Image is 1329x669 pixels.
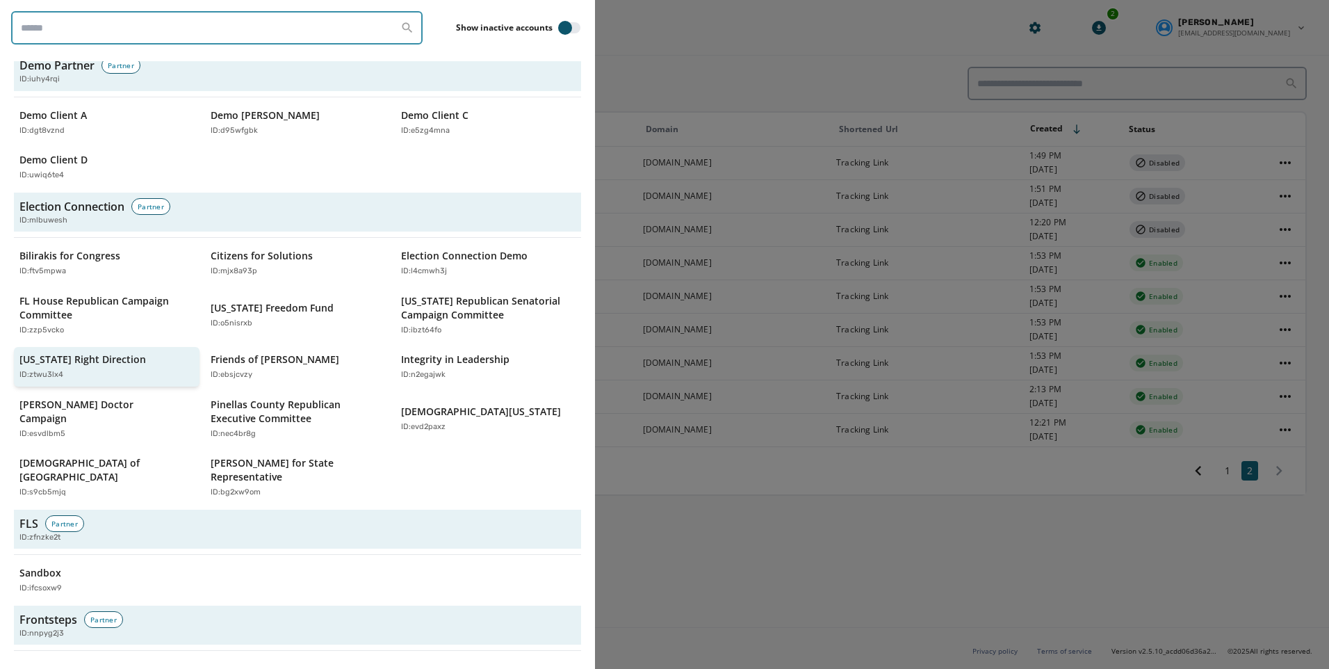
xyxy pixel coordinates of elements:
h3: Frontsteps [19,611,77,628]
p: ID: zzp5vcko [19,325,64,337]
button: Pinellas County Republican Executive CommitteeID:nec4br8g [205,392,391,446]
p: ID: ibzt64fo [401,325,441,337]
button: Citizens for SolutionsID:mjx8a93p [205,243,391,283]
p: Pinellas County Republican Executive Committee [211,398,371,426]
p: ID: uwiq6te4 [19,170,64,182]
div: Partner [101,57,140,74]
button: Bilirakis for CongressID:ftv5mpwa [14,243,199,283]
p: [DEMOGRAPHIC_DATA][US_STATE] [401,405,561,419]
div: Partner [84,611,123,628]
p: ID: mjx8a93p [211,266,257,277]
p: Citizens for Solutions [211,249,313,263]
h3: FLS [19,515,38,532]
p: ID: nec4br8g [211,428,256,440]
button: FLSPartnerID:zfnzke2t [14,510,581,549]
p: Sandbox [19,566,61,580]
p: Demo Client D [19,153,88,167]
p: Bilirakis for Congress [19,249,120,263]
p: ID: e5zg4mna [401,125,450,137]
button: Election Connection DemoID:l4cmwh3j [396,243,581,283]
p: ID: o5nisrxb [211,318,252,330]
button: [PERSON_NAME] Doctor CampaignID:esvdlbm5 [14,392,199,446]
p: Election Connection Demo [401,249,528,263]
p: [DEMOGRAPHIC_DATA] of [GEOGRAPHIC_DATA] [19,456,180,484]
p: [US_STATE] Right Direction [19,353,146,366]
p: ID: s9cb5mjq [19,487,66,499]
label: Show inactive accounts [456,22,553,33]
p: ID: esvdlbm5 [19,428,65,440]
button: [US_STATE] Freedom FundID:o5nisrxb [205,289,391,342]
p: ID: dgt8vznd [19,125,65,137]
button: FrontstepsPartnerID:nnpyg2j3 [14,606,581,645]
p: Demo Client A [19,108,87,122]
p: Demo Client C [401,108,468,122]
button: Election ConnectionPartnerID:mlbuwesh [14,193,581,232]
button: SandboxID:ifcsoxw9 [14,561,199,600]
p: ID: n2egajwk [401,369,446,381]
p: ID: ifcsoxw9 [19,583,62,595]
button: Demo Client AID:dgt8vznd [14,103,199,143]
p: ID: bg2xw9om [211,487,261,499]
button: [DEMOGRAPHIC_DATA][US_STATE]ID:evd2paxz [396,392,581,446]
button: Integrity in LeadershipID:n2egajwk [396,347,581,387]
button: [DEMOGRAPHIC_DATA] of [GEOGRAPHIC_DATA]ID:s9cb5mjq [14,451,199,504]
p: ID: d95wfgbk [211,125,258,137]
button: [US_STATE] Republican Senatorial Campaign CommitteeID:ibzt64fo [396,289,581,342]
p: Integrity in Leadership [401,353,509,366]
p: [PERSON_NAME] Doctor Campaign [19,398,180,426]
span: ID: mlbuwesh [19,215,67,227]
p: Demo [PERSON_NAME] [211,108,320,122]
h3: Demo Partner [19,57,95,74]
p: [US_STATE] Republican Senatorial Campaign Committee [401,294,562,322]
div: Partner [45,515,84,532]
span: ID: zfnzke2t [19,532,60,544]
p: [US_STATE] Freedom Fund [211,301,334,315]
p: FL House Republican Campaign Committee [19,294,180,322]
p: [PERSON_NAME] for State Representative [211,456,371,484]
p: ID: evd2paxz [401,421,446,433]
button: Friends of [PERSON_NAME]ID:ebsjcvzy [205,347,391,387]
button: [US_STATE] Right DirectionID:ztwu3lx4 [14,347,199,387]
p: ID: ztwu3lx4 [19,369,63,381]
button: Demo PartnerPartnerID:iuhy4rqi [14,51,581,91]
button: Demo Client CID:e5zg4mna [396,103,581,143]
div: Partner [131,198,170,215]
p: Friends of [PERSON_NAME] [211,353,339,366]
p: ID: ebsjcvzy [211,369,252,381]
span: ID: iuhy4rqi [19,74,60,86]
span: ID: nnpyg2j3 [19,628,64,640]
h3: Election Connection [19,198,124,215]
p: ID: l4cmwh3j [401,266,447,277]
button: FL House Republican Campaign CommitteeID:zzp5vcko [14,289,199,342]
button: Demo Client DID:uwiq6te4 [14,147,199,187]
p: ID: ftv5mpwa [19,266,66,277]
button: Demo [PERSON_NAME]ID:d95wfgbk [205,103,391,143]
button: [PERSON_NAME] for State RepresentativeID:bg2xw9om [205,451,391,504]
